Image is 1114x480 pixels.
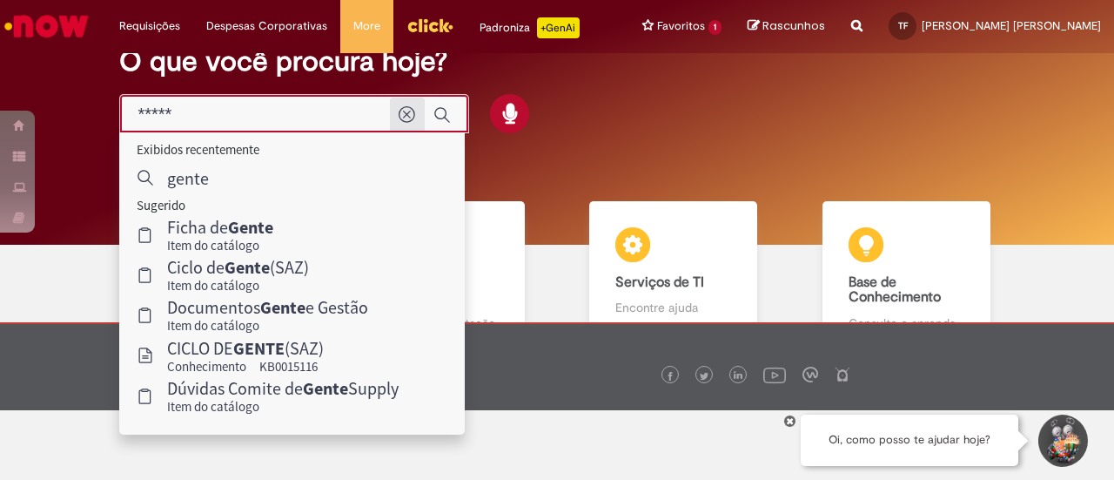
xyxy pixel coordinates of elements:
[849,314,964,332] p: Consulte e aprenda
[657,17,705,35] span: Favoritos
[849,274,941,307] b: Base de Conhecimento
[119,17,180,35] span: Requisições
[762,17,825,34] span: Rascunhos
[91,201,325,352] a: Tirar dúvidas Tirar dúvidas com Lupi Assist e Gen Ai
[748,18,825,35] a: Rascunhos
[557,201,790,352] a: Serviços de TI Encontre ajuda
[353,17,380,35] span: More
[666,372,674,381] img: logo_footer_facebook.png
[898,20,908,31] span: TF
[763,363,786,386] img: logo_footer_youtube.png
[1036,415,1088,467] button: Iniciar Conversa de Suporte
[119,46,994,77] h2: O que você procura hoje?
[480,17,580,38] div: Padroniza
[406,12,453,38] img: click_logo_yellow_360x200.png
[790,201,1023,352] a: Base de Conhecimento Consulte e aprenda
[835,367,850,382] img: logo_footer_naosei.png
[2,9,91,44] img: ServiceNow
[801,415,1018,466] div: Oi, como posso te ajudar hoje?
[700,372,708,381] img: logo_footer_twitter.png
[922,18,1101,33] span: [PERSON_NAME] [PERSON_NAME]
[615,299,731,316] p: Encontre ajuda
[537,17,580,38] p: +GenAi
[802,367,818,382] img: logo_footer_workplace.png
[206,17,327,35] span: Despesas Corporativas
[734,371,742,382] img: logo_footer_linkedin.png
[615,274,704,291] b: Serviços de TI
[708,20,721,35] span: 1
